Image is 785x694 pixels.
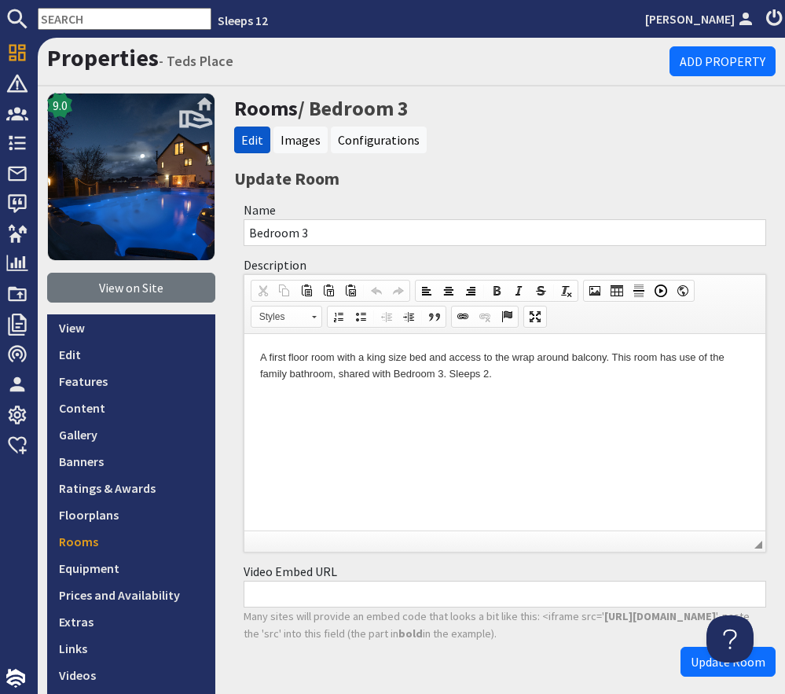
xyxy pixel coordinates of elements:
[650,281,672,301] a: Insert a Youtube, Vimeo or Dailymotion video
[251,307,306,327] span: Styles
[508,281,530,301] a: Italic
[47,421,215,448] a: Gallery
[244,257,306,273] label: Description
[387,281,409,301] a: Redo
[47,662,215,688] a: Videos
[317,281,339,301] a: Paste as plain text
[645,9,757,28] a: [PERSON_NAME]
[53,96,68,115] span: 9.0
[398,307,420,327] a: Increase Indent
[496,307,518,327] a: Anchor
[218,13,268,28] a: Sleeps 12
[47,635,215,662] a: Links
[524,307,546,327] a: Maximize
[604,609,716,623] strong: [URL][DOMAIN_NAME]
[241,132,263,148] a: Edit
[159,52,233,70] small: - Teds Place
[47,93,215,261] img: Teds Place's icon
[47,448,215,475] a: Banners
[556,281,578,301] a: Remove Format
[486,281,508,301] a: Bold
[350,307,372,327] a: Insert/Remove Bulleted List
[47,314,215,341] a: View
[251,306,322,328] a: Styles
[244,608,766,642] p: Many sites will provide an embed code that looks a bit like this: <iframe src=' ', paste the 'src...
[328,307,350,327] a: Insert/Remove Numbered List
[584,281,606,301] a: Image
[691,654,765,670] span: Update Room
[606,281,628,301] a: Table
[244,334,765,531] iframe: Rich Text Editor, property_room_description
[38,8,211,30] input: SEARCH
[47,501,215,528] a: Floorplans
[244,202,276,218] label: Name
[47,341,215,368] a: Edit
[47,608,215,635] a: Extras
[474,307,496,327] a: Unlink
[47,368,215,395] a: Features
[244,564,337,579] label: Video Embed URL
[251,281,273,301] a: Cut
[680,647,776,677] button: Update Room
[338,132,420,148] a: Configurations
[669,46,776,76] a: Add Property
[234,95,298,121] a: Rooms
[416,281,438,301] a: Align Left
[376,307,398,327] a: Decrease Indent
[530,281,552,301] a: Strikethrough
[47,395,215,421] a: Content
[234,165,776,192] h3: Update Room
[365,281,387,301] a: Undo
[47,93,215,273] a: 9.0
[234,93,776,123] h2: / Bedroom 3
[47,528,215,555] a: Rooms
[47,475,215,501] a: Ratings & Awards
[47,582,215,608] a: Prices and Availability
[47,42,159,72] a: Properties
[424,307,446,327] a: Block Quote
[706,615,754,663] iframe: Toggle Customer Support
[281,132,321,148] a: Images
[460,281,482,301] a: Align Right
[754,541,762,549] span: Resize
[628,281,650,301] a: Insert Horizontal Line
[339,281,361,301] a: Paste from Word
[672,281,694,301] a: IFrame
[6,669,25,688] img: staytech_i_w-64f4e8e9ee0a9c174fd5317b4b171b261742d2d393467e5bdba4413f4f884c10.svg
[47,273,215,303] a: View on Site
[438,281,460,301] a: Center
[47,555,215,582] a: Equipment
[398,626,423,641] strong: bold
[295,281,317,301] a: Paste
[273,281,295,301] a: Copy
[452,307,474,327] a: Link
